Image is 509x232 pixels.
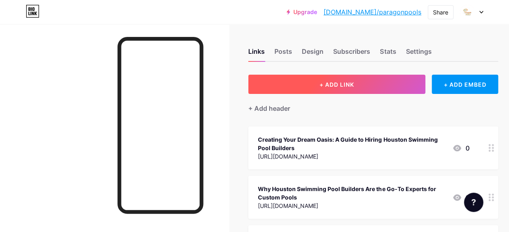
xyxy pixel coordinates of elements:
[406,47,431,61] div: Settings
[302,47,324,61] div: Design
[380,47,396,61] div: Stats
[248,47,265,61] div: Links
[433,8,448,16] div: Share
[324,7,421,17] a: [DOMAIN_NAME]/paragonpools
[258,185,446,201] div: Why Houston Swimming Pool Builders Are the Go-To Experts for Custom Pools
[258,201,446,210] div: [URL][DOMAIN_NAME]
[274,47,292,61] div: Posts
[460,4,475,20] img: paragonpools
[248,104,290,113] div: + Add header
[452,143,469,153] div: 0
[319,81,354,88] span: + ADD LINK
[432,75,498,94] div: + ADD EMBED
[258,135,446,152] div: Creating Your Dream Oasis: A Guide to Hiring Houston Swimming Pool Builders
[258,152,446,161] div: [URL][DOMAIN_NAME]
[333,47,370,61] div: Subscribers
[286,9,317,15] a: Upgrade
[248,75,425,94] button: + ADD LINK
[452,193,469,202] div: 0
